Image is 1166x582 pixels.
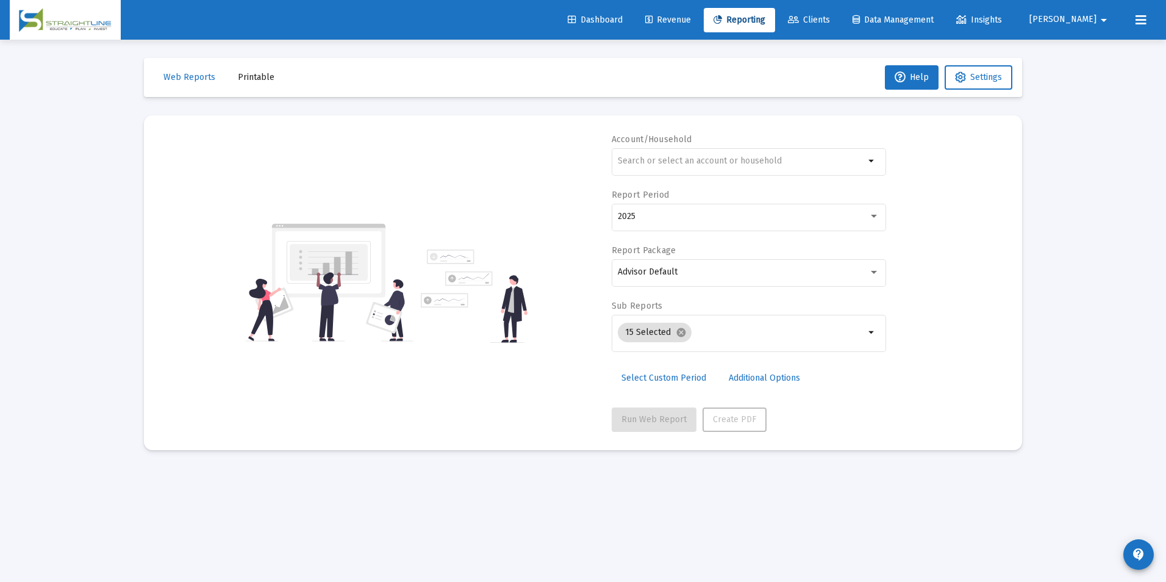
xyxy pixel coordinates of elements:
[635,8,701,32] a: Revenue
[865,325,879,340] mat-icon: arrow_drop_down
[704,8,775,32] a: Reporting
[1096,8,1111,32] mat-icon: arrow_drop_down
[19,8,112,32] img: Dashboard
[729,373,800,383] span: Additional Options
[228,65,284,90] button: Printable
[421,250,528,343] img: reporting-alt
[788,15,830,25] span: Clients
[612,245,676,256] label: Report Package
[1029,15,1096,25] span: [PERSON_NAME]
[621,414,687,425] span: Run Web Report
[676,327,687,338] mat-icon: cancel
[713,414,756,425] span: Create PDF
[853,15,934,25] span: Data Management
[956,15,1002,25] span: Insights
[612,301,663,311] label: Sub Reports
[895,72,929,82] span: Help
[568,15,623,25] span: Dashboard
[970,72,1002,82] span: Settings
[703,408,767,432] button: Create PDF
[645,15,691,25] span: Revenue
[843,8,943,32] a: Data Management
[618,267,678,277] span: Advisor Default
[612,190,670,200] label: Report Period
[945,65,1012,90] button: Settings
[612,134,692,145] label: Account/Household
[618,211,635,221] span: 2025
[1131,547,1146,562] mat-icon: contact_support
[1015,7,1126,32] button: [PERSON_NAME]
[163,72,215,82] span: Web Reports
[246,222,413,343] img: reporting
[865,154,879,168] mat-icon: arrow_drop_down
[946,8,1012,32] a: Insights
[618,156,865,166] input: Search or select an account or household
[885,65,939,90] button: Help
[558,8,632,32] a: Dashboard
[154,65,225,90] button: Web Reports
[612,408,696,432] button: Run Web Report
[778,8,840,32] a: Clients
[618,323,692,342] mat-chip: 15 Selected
[618,320,865,345] mat-chip-list: Selection
[621,373,706,383] span: Select Custom Period
[714,15,765,25] span: Reporting
[238,72,274,82] span: Printable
